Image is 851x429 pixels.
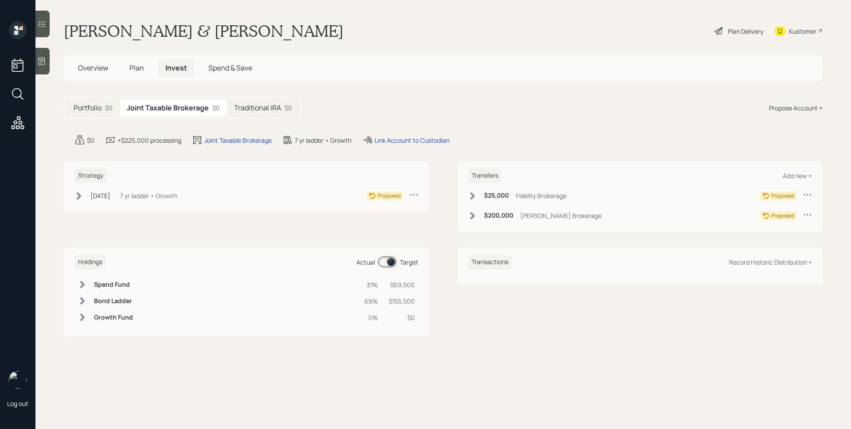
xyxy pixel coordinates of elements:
div: Propose Account + [769,103,823,113]
div: 69% [364,296,378,306]
div: $0 [389,313,415,322]
div: 0% [364,313,378,322]
h6: Growth Fund [94,314,133,321]
div: [DATE] [90,191,110,200]
h6: Bond Ladder [94,297,133,305]
h6: Transactions [468,255,512,269]
div: 7 yr ladder • Growth [295,136,351,145]
h5: Traditional IRA [234,104,281,112]
h6: $25,000 [484,192,509,199]
div: Log out [7,399,28,408]
div: Link Account to Custodian [375,136,449,145]
span: Invest [165,63,187,73]
div: $69,500 [389,280,415,289]
div: Fidelity Brokerage [516,191,566,200]
div: Proposed [771,212,794,220]
h6: Transfers [468,168,502,183]
h5: Joint Taxable Brokerage [127,104,209,112]
div: $0 [105,103,113,113]
div: +$225,000 processing [117,136,181,145]
div: Joint Taxable Brokerage [204,136,272,145]
div: Proposed [378,192,401,200]
h6: $200,000 [484,212,513,219]
div: Actual [356,257,375,267]
div: 7 yr ladder • Growth [120,191,177,200]
h6: Spend Fund [94,281,133,289]
div: $155,500 [389,296,415,306]
h6: Holdings [74,255,106,269]
div: Record Historic Distribution + [729,258,812,266]
h1: [PERSON_NAME] & [PERSON_NAME] [64,21,344,41]
div: Kustomer [789,27,816,36]
h5: Portfolio [74,104,101,112]
div: $0 [212,103,220,113]
span: Spend & Save [208,63,252,73]
span: Plan [129,63,144,73]
div: Proposed [771,192,794,200]
img: james-distasi-headshot.png [9,371,27,389]
div: Add new + [783,172,812,180]
h6: Strategy [74,168,107,183]
div: 31% [364,280,378,289]
div: [PERSON_NAME] Brokerage [520,211,601,220]
span: Overview [78,63,108,73]
div: Target [400,257,418,267]
div: $0 [87,136,94,145]
div: Plan Delivery [728,27,763,36]
div: $0 [285,103,292,113]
